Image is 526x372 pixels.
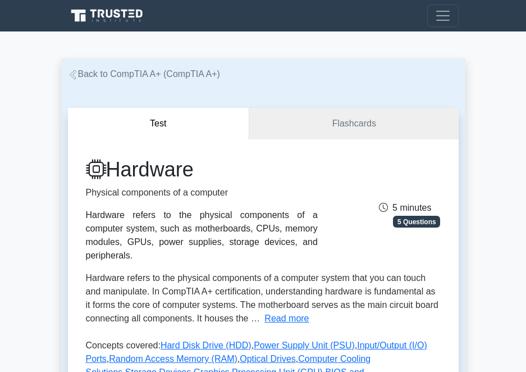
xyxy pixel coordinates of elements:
p: Physical components of a computer [86,186,318,199]
a: Flashcards [249,108,458,140]
span: Hardware refers to the physical components of a computer system that you can touch and manipulate... [86,273,438,323]
span: 5 minutes [379,203,431,212]
a: Optical Drives [240,354,296,364]
a: Random Access Memory (RAM) [109,354,237,364]
span: 5 Questions [393,216,440,227]
a: Back to CompTIA A+ (CompTIA A+) [68,69,220,79]
h1: Hardware [86,157,318,182]
button: Read more [264,312,309,325]
a: Hard Disk Drive (HDD) [161,341,251,350]
button: Test [68,108,250,140]
div: Hardware refers to the physical components of a computer system, such as motherboards, CPUs, memo... [86,208,318,262]
button: Toggle navigation [427,4,459,27]
a: Power Supply Unit (PSU) [254,341,355,350]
